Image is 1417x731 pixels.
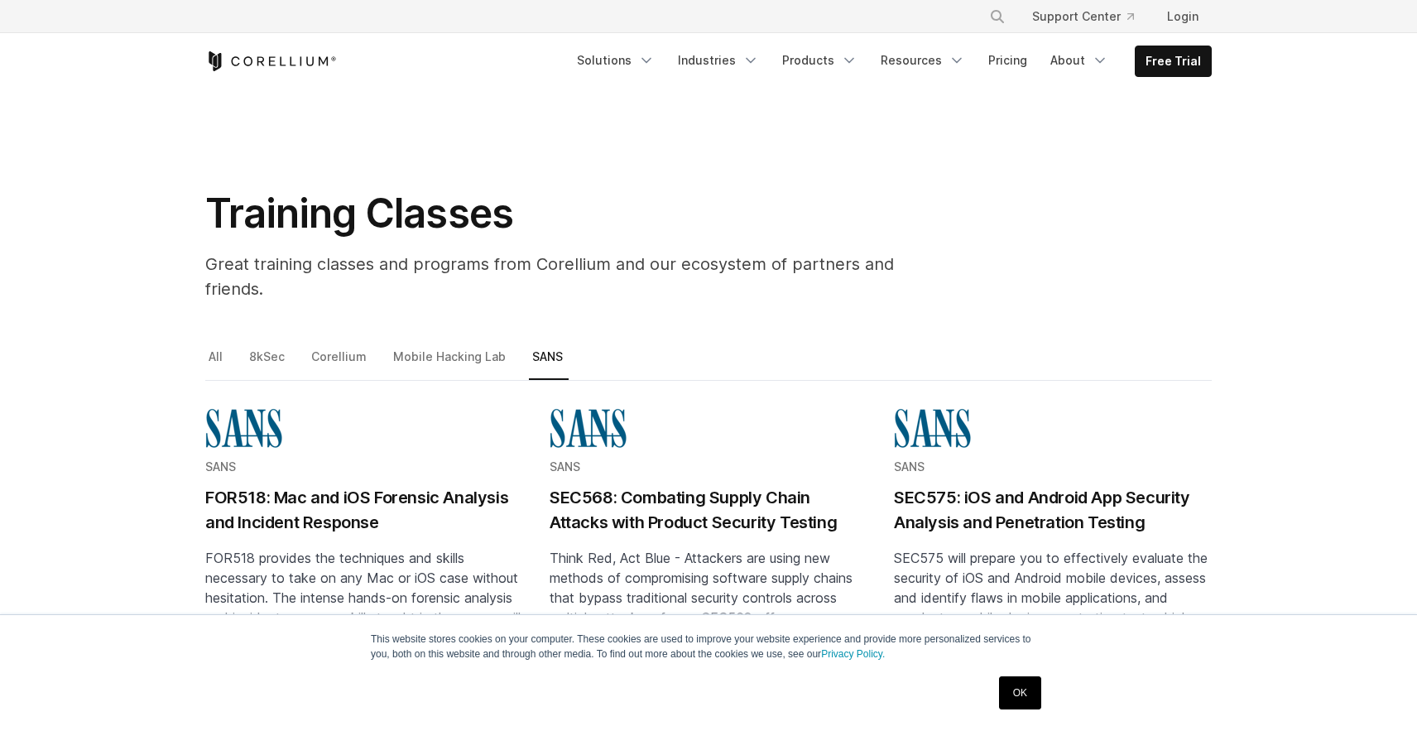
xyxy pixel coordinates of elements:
a: Mobile Hacking Lab [390,346,512,381]
a: Free Trial [1136,46,1211,76]
span: SANS [550,459,580,474]
a: Login [1154,2,1212,31]
a: Resources [871,46,975,75]
span: SANS [205,459,236,474]
h2: SEC568: Combating Supply Chain Attacks with Product Security Testing [550,485,867,535]
a: Industries [668,46,769,75]
img: sans-logo-cropped [894,407,972,449]
span: SANS [894,459,925,474]
h1: Training Classes [205,189,950,238]
a: Privacy Policy. [821,648,885,660]
img: sans-logo-cropped [205,407,283,449]
div: Navigation Menu [567,46,1212,77]
a: Solutions [567,46,665,75]
p: This website stores cookies on your computer. These cookies are used to improve your website expe... [371,632,1046,661]
a: SANS [529,346,569,381]
h2: SEC575: iOS and Android App Security Analysis and Penetration Testing [894,485,1212,535]
a: 8kSec [246,346,291,381]
a: Pricing [978,46,1037,75]
a: OK [999,676,1041,709]
div: Navigation Menu [969,2,1212,31]
img: sans-logo-cropped [550,407,627,449]
p: Great training classes and programs from Corellium and our ecosystem of partners and friends. [205,252,950,301]
a: Products [772,46,867,75]
a: About [1040,46,1118,75]
a: Support Center [1019,2,1147,31]
button: Search [982,2,1012,31]
a: Corellium Home [205,51,337,71]
h2: FOR518: Mac and iOS Forensic Analysis and Incident Response [205,485,523,535]
a: Corellium [308,346,372,381]
a: All [205,346,228,381]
